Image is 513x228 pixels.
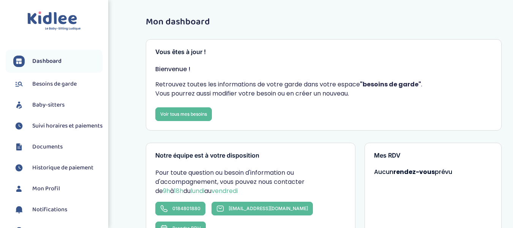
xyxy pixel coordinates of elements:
[13,162,103,174] a: Historique de paiement
[13,204,103,215] a: Notifications
[155,49,492,56] h3: Vous êtes à jour !
[13,56,25,67] img: dashboard.svg
[32,205,67,214] span: Notifications
[212,187,238,195] span: vendredi
[13,162,25,174] img: suivihoraire.svg
[172,206,200,211] span: 0184801880
[155,152,346,159] h3: Notre équipe est à votre disposition
[155,107,212,121] a: Voir tous mes besoins
[155,80,492,98] p: Retrouvez toutes les informations de votre garde dans votre espace . Vous pourrez aussi modifier ...
[174,187,183,195] span: 18h
[32,184,60,193] span: Mon Profil
[13,183,25,195] img: profil.svg
[13,99,103,111] a: Baby-sitters
[13,120,25,132] img: suivihoraire.svg
[13,99,25,111] img: babysitters.svg
[155,168,346,196] p: Pour toute question ou besoin d'information ou d'accompagnement, vous pouvez nous contacter de à ...
[13,78,25,90] img: besoin.svg
[13,141,25,153] img: documents.svg
[229,206,308,211] span: [EMAIL_ADDRESS][DOMAIN_NAME]
[212,202,313,215] a: [EMAIL_ADDRESS][DOMAIN_NAME]
[360,80,421,89] strong: "besoins de garde"
[13,141,103,153] a: Documents
[155,65,492,74] p: Bienvenue !
[32,121,103,131] span: Suivi horaires et paiements
[32,100,65,110] span: Baby-sitters
[146,17,502,27] h1: Mon dashboard
[393,167,435,176] strong: rendez-vous
[13,183,103,195] a: Mon Profil
[13,204,25,215] img: notification.svg
[13,78,103,90] a: Besoins de garde
[374,167,452,176] span: Aucun prévu
[13,120,103,132] a: Suivi horaires et paiements
[163,187,170,195] span: 9h
[32,163,93,172] span: Historique de paiement
[32,80,77,89] span: Besoins de garde
[191,187,204,195] span: lundi
[32,142,63,151] span: Documents
[374,152,492,159] h3: Mes RDV
[32,57,62,66] span: Dashboard
[155,202,205,215] a: 0184801880
[27,11,81,31] img: logo.svg
[13,56,103,67] a: Dashboard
